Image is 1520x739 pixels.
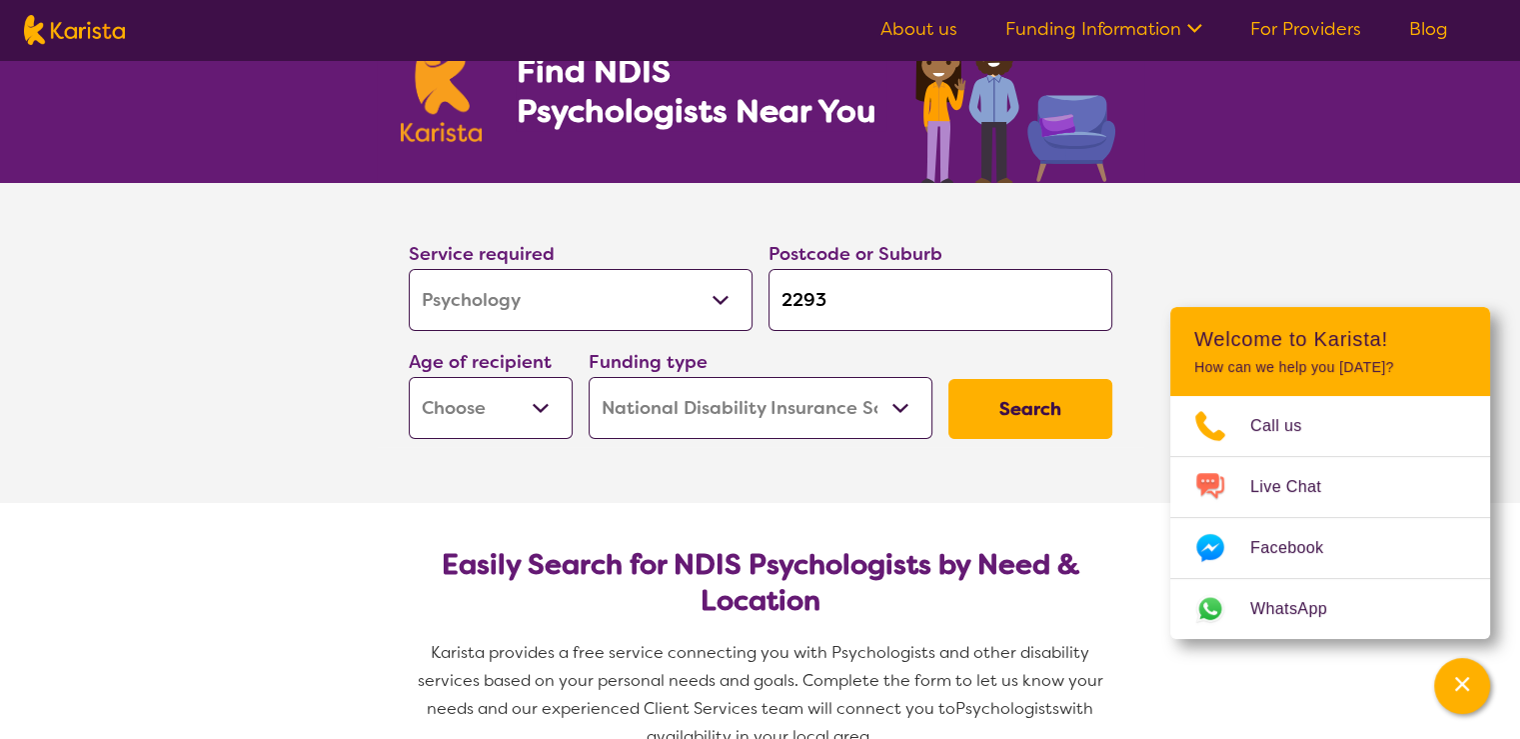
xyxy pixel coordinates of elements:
[1005,17,1202,41] a: Funding Information
[425,547,1096,619] h2: Easily Search for NDIS Psychologists by Need & Location
[516,51,885,131] h1: Find NDIS Psychologists Near You
[1194,359,1466,376] p: How can we help you [DATE]?
[948,379,1112,439] button: Search
[409,350,552,374] label: Age of recipient
[1434,658,1490,714] button: Channel Menu
[880,17,957,41] a: About us
[768,242,942,266] label: Postcode or Suburb
[908,8,1120,183] img: psychology
[1170,579,1490,639] a: Web link opens in a new tab.
[409,242,555,266] label: Service required
[768,269,1112,331] input: Type
[418,642,1107,719] span: Karista provides a free service connecting you with Psychologists and other disability services b...
[1170,396,1490,639] ul: Choose channel
[1409,17,1448,41] a: Blog
[24,15,125,45] img: Karista logo
[1250,472,1345,502] span: Live Chat
[1170,307,1490,639] div: Channel Menu
[589,350,708,374] label: Funding type
[1250,533,1347,563] span: Facebook
[1250,411,1326,441] span: Call us
[955,698,1059,719] span: Psychologists
[1194,327,1466,351] h2: Welcome to Karista!
[1250,17,1361,41] a: For Providers
[401,34,483,142] img: Karista logo
[1250,594,1351,624] span: WhatsApp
